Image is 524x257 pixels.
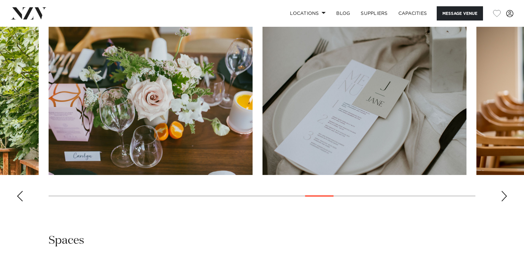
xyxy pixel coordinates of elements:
a: BLOG [331,6,355,21]
a: Capacities [393,6,432,21]
swiper-slide: 19 / 30 [49,25,253,175]
a: SUPPLIERS [355,6,393,21]
h2: Spaces [49,233,84,248]
swiper-slide: 20 / 30 [262,25,466,175]
img: nzv-logo.png [11,7,47,19]
button: Message Venue [437,6,483,21]
a: Locations [285,6,331,21]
